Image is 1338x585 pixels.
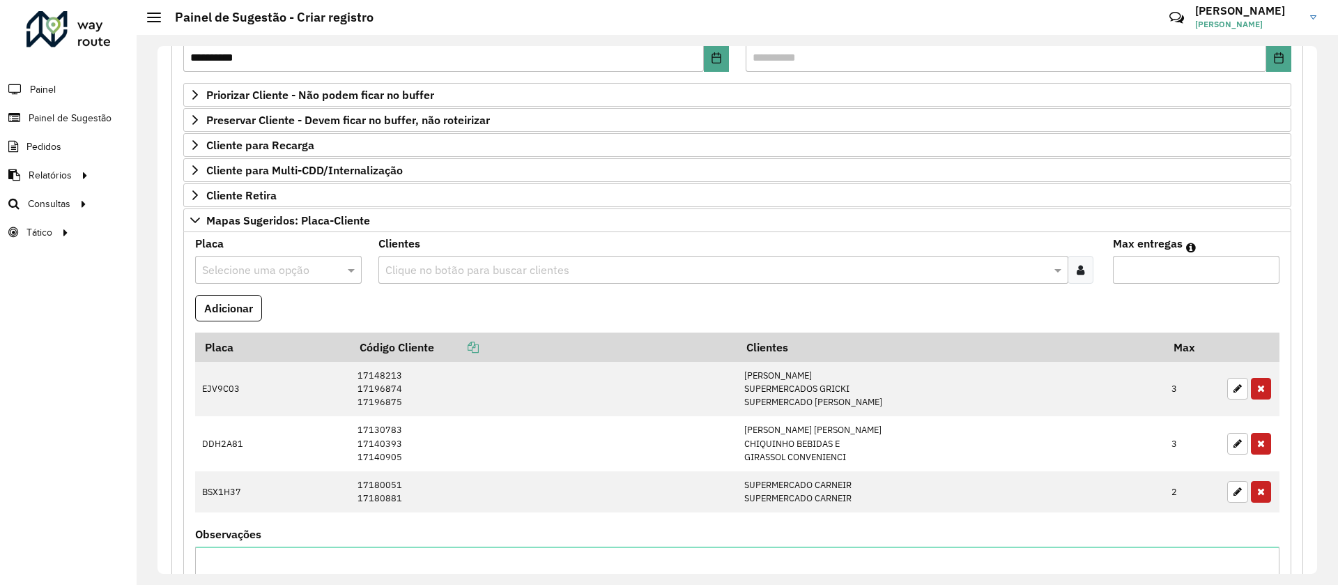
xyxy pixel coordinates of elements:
td: [PERSON_NAME] SUPERMERCADOS GRICKI SUPERMERCADO [PERSON_NAME] [737,362,1164,416]
a: Contato Rápido [1162,3,1192,33]
span: Tático [26,225,52,240]
button: Adicionar [195,295,262,321]
td: EJV9C03 [195,362,350,416]
span: Relatórios [29,168,72,183]
span: [PERSON_NAME] [1195,18,1300,31]
span: Painel [30,82,56,97]
a: Cliente para Recarga [183,133,1291,157]
td: BSX1H37 [195,471,350,512]
span: Preservar Cliente - Devem ficar no buffer, não roteirizar [206,114,490,126]
td: 3 [1164,362,1220,416]
span: Painel de Sugestão [29,111,111,126]
label: Max entregas [1113,235,1183,252]
span: Cliente para Recarga [206,139,314,151]
th: Max [1164,333,1220,362]
span: Priorizar Cliente - Não podem ficar no buffer [206,89,434,100]
label: Placa [195,235,224,252]
span: Pedidos [26,139,61,154]
th: Placa [195,333,350,362]
label: Observações [195,526,261,542]
td: [PERSON_NAME] [PERSON_NAME] CHIQUINHO BEBIDAS E GIRASSOL CONVENIENCI [737,416,1164,471]
td: SUPERMERCADO CARNEIR SUPERMERCADO CARNEIR [737,471,1164,512]
a: Preservar Cliente - Devem ficar no buffer, não roteirizar [183,108,1291,132]
td: DDH2A81 [195,416,350,471]
span: Cliente Retira [206,190,277,201]
span: Mapas Sugeridos: Placa-Cliente [206,215,370,226]
td: 17148213 17196874 17196875 [350,362,737,416]
button: Choose Date [704,44,729,72]
h2: Painel de Sugestão - Criar registro [161,10,374,25]
a: Cliente para Multi-CDD/Internalização [183,158,1291,182]
th: Clientes [737,333,1164,362]
a: Copiar [434,340,479,354]
a: Priorizar Cliente - Não podem ficar no buffer [183,83,1291,107]
a: Mapas Sugeridos: Placa-Cliente [183,208,1291,232]
span: Consultas [28,197,70,211]
h3: [PERSON_NAME] [1195,4,1300,17]
span: Cliente para Multi-CDD/Internalização [206,165,403,176]
label: Clientes [378,235,420,252]
td: 17180051 17180881 [350,471,737,512]
td: 3 [1164,416,1220,471]
em: Máximo de clientes que serão colocados na mesma rota com os clientes informados [1186,242,1196,253]
td: 2 [1164,471,1220,512]
td: 17130783 17140393 17140905 [350,416,737,471]
a: Cliente Retira [183,183,1291,207]
button: Choose Date [1266,44,1291,72]
th: Código Cliente [350,333,737,362]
